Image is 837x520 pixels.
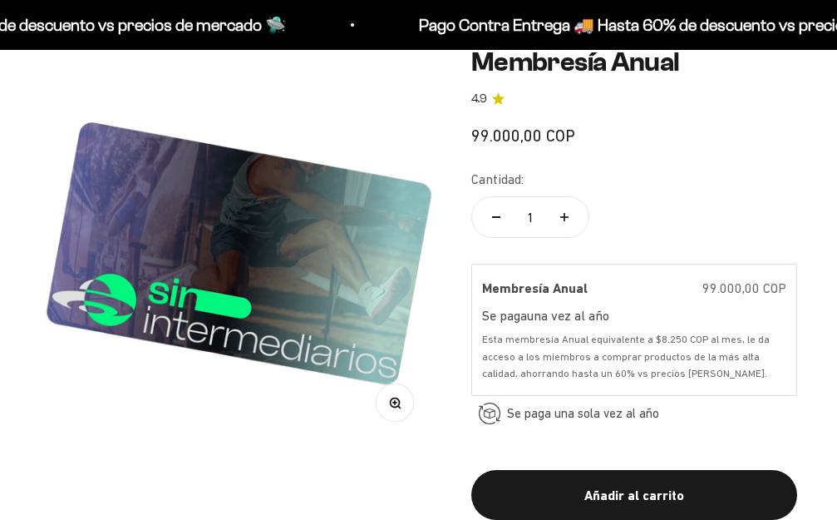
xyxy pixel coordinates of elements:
[471,470,797,520] button: Añadir al carrito
[471,47,797,77] h1: Membresía Anual
[471,169,524,191] label: Cantidad:
[527,308,609,323] label: una vez al año
[472,197,520,237] button: Reducir cantidad
[471,126,575,145] span: 99.000,00 COP
[505,485,764,507] div: Añadir al carrito
[540,197,588,237] button: Aumentar cantidad
[507,404,659,423] span: Se paga una sola vez al año
[702,280,786,295] span: 99.000,00 COP
[471,90,487,108] span: 4.9
[482,331,786,382] div: Esta membresía Anual equivalente a $8.250 COP al mes, le da acceso a los miembros a comprar produ...
[471,90,797,108] a: 4.94.9 de 5.0 estrellas
[482,308,527,323] label: Se paga
[482,278,588,300] label: Membresía Anual
[40,47,438,446] img: Membresía Anual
